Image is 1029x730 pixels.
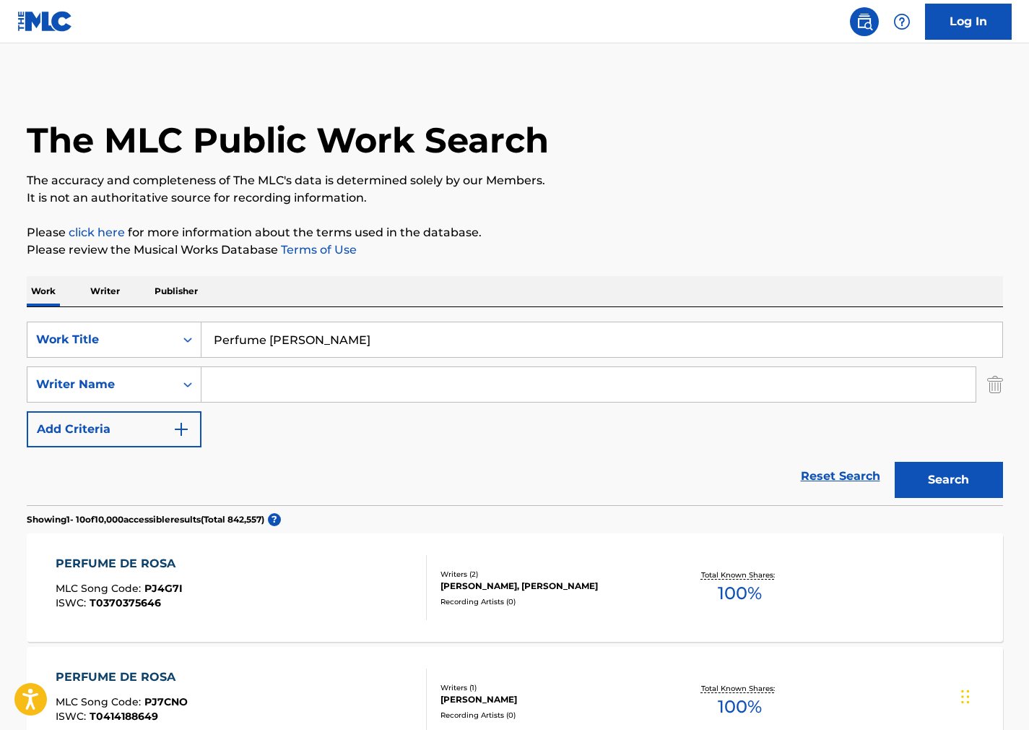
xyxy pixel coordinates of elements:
[925,4,1012,40] a: Log In
[150,276,202,306] p: Publisher
[86,276,124,306] p: Writer
[17,11,73,32] img: MLC Logo
[718,694,762,720] span: 100 %
[27,224,1003,241] p: Please for more information about the terms used in the database.
[56,582,144,595] span: MLC Song Code :
[850,7,879,36] a: Public Search
[957,661,1029,730] iframe: Chat Widget
[278,243,357,257] a: Terms of Use
[895,462,1003,498] button: Search
[27,513,264,526] p: Showing 1 - 10 of 10,000 accessible results (Total 842,557 )
[794,460,887,492] a: Reset Search
[56,596,90,609] span: ISWC :
[27,322,1003,505] form: Search Form
[27,189,1003,207] p: It is not an authoritative source for recording information.
[440,682,659,693] div: Writers ( 1 )
[718,580,762,606] span: 100 %
[440,693,659,706] div: [PERSON_NAME]
[27,172,1003,189] p: The accuracy and completeness of The MLC's data is determined solely by our Members.
[440,710,659,721] div: Recording Artists ( 0 )
[90,710,158,723] span: T0414188649
[27,411,201,447] button: Add Criteria
[701,570,778,580] p: Total Known Shares:
[887,7,916,36] div: Help
[56,669,188,686] div: PERFUME DE ROSA
[268,513,281,526] span: ?
[27,533,1003,642] a: PERFUME DE ROSAMLC Song Code:PJ4G7IISWC:T0370375646Writers (2)[PERSON_NAME], [PERSON_NAME]Recordi...
[893,13,911,30] img: help
[27,276,60,306] p: Work
[36,331,166,348] div: Work Title
[440,569,659,580] div: Writers ( 2 )
[27,241,1003,259] p: Please review the Musical Works Database
[56,710,90,723] span: ISWC :
[961,675,970,718] div: Drag
[144,695,188,708] span: PJ7CNO
[90,596,161,609] span: T0370375646
[987,366,1003,403] img: Delete Criterion
[440,596,659,607] div: Recording Artists ( 0 )
[27,119,549,162] h1: The MLC Public Work Search
[36,376,166,393] div: Writer Name
[69,226,125,239] a: click here
[440,580,659,593] div: [PERSON_NAME], [PERSON_NAME]
[856,13,873,30] img: search
[56,555,183,572] div: PERFUME DE ROSA
[701,683,778,694] p: Total Known Shares:
[173,421,190,438] img: 9d2ae6d4665cec9f34b9.svg
[56,695,144,708] span: MLC Song Code :
[144,582,183,595] span: PJ4G7I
